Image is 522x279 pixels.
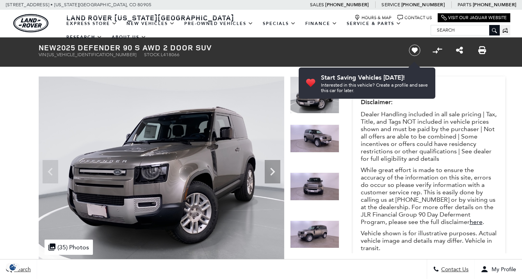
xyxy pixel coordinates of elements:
strong: Disclaimer: [361,98,393,107]
a: Service & Parts [342,17,406,30]
section: Click to Open Cookie Consent Modal [4,263,22,271]
strong: New [39,42,57,53]
a: Specials [258,17,301,30]
a: here [470,218,483,226]
img: New 2025 Silicon Silver Land Rover S image 1 [39,76,284,261]
a: Visit Our Jaguar Website [441,15,507,21]
span: Stock: [144,52,161,57]
p: Vehicle shown is for illustrative purposes. Actual vehicle image and details may differ. Vehicle ... [361,229,497,252]
input: Search [431,25,499,35]
a: EXPRESS STORE [62,17,122,30]
a: Research [62,30,107,44]
img: New 2025 Silicon Silver Land Rover S image 3 [290,172,339,201]
span: Contact Us [439,266,469,273]
button: Compare vehicle [431,44,443,56]
h1: 2025 Defender 90 S AWD 2 Door SUV [39,43,396,52]
a: Hours & Map [355,15,392,21]
a: Land Rover [US_STATE][GEOGRAPHIC_DATA] [62,13,239,22]
a: New Vehicles [122,17,180,30]
div: (35) Photos [45,240,93,255]
a: [PHONE_NUMBER] [473,2,516,8]
a: [PHONE_NUMBER] [325,2,369,8]
a: land-rover [13,14,48,32]
img: New 2025 Silicon Silver Land Rover S image 4 [290,220,339,249]
span: Parts [458,2,472,7]
nav: Main Navigation [62,17,431,44]
button: Open user profile menu [475,259,522,279]
a: [PHONE_NUMBER] [401,2,445,8]
button: Save vehicle [406,44,423,57]
a: [STREET_ADDRESS] • [US_STATE][GEOGRAPHIC_DATA], CO 80905 [6,2,151,7]
a: Print this New 2025 Defender 90 S AWD 2 Door SUV [478,46,486,55]
span: Service [381,2,400,7]
img: New 2025 Silicon Silver Land Rover S image 2 [290,124,339,153]
a: About Us [107,30,151,44]
span: L418066 [161,52,180,57]
p: While great effort is made to ensure the accuracy of the information on this site, errors do occu... [361,166,497,226]
a: Contact Us [397,15,432,21]
span: My Profile [488,266,516,273]
span: Land Rover [US_STATE][GEOGRAPHIC_DATA] [66,13,234,22]
a: Finance [301,17,342,30]
img: Opt-Out Icon [4,263,22,271]
a: Share this New 2025 Defender 90 S AWD 2 Door SUV [456,46,463,55]
p: Dealer Handling included in all sale pricing | Tax, Title, and Tags NOT included in vehicle price... [361,110,497,162]
img: New 2025 Silicon Silver Land Rover S image 1 [290,76,339,114]
span: [US_VEHICLE_IDENTIFICATION_NUMBER] [47,52,136,57]
span: Sales [310,2,324,7]
p: Please Call for Price [361,87,497,94]
a: Pre-Owned Vehicles [180,17,258,30]
span: VIN: [39,52,47,57]
div: Next [265,160,280,183]
img: Land Rover [13,14,48,32]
